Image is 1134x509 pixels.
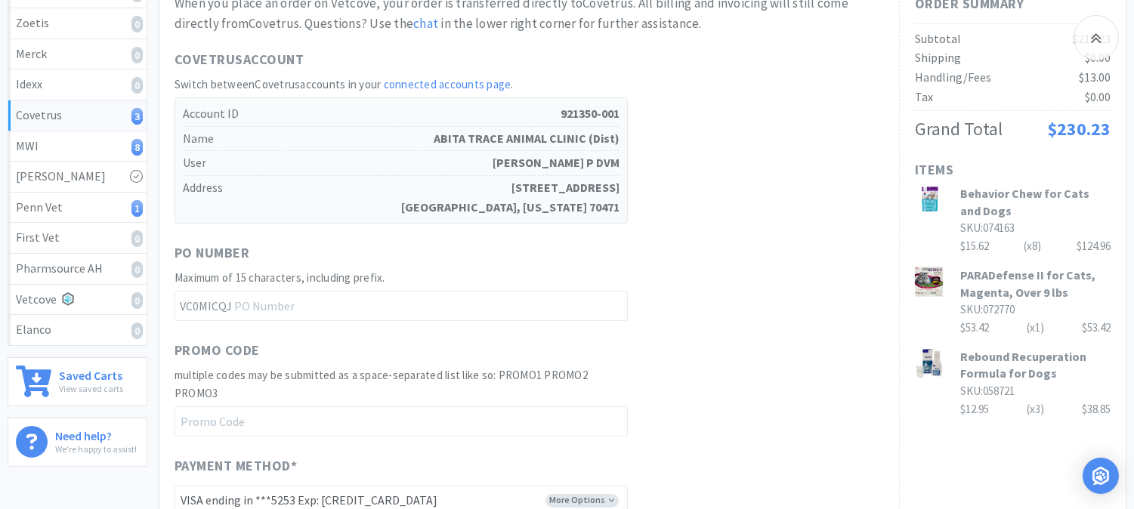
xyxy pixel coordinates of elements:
div: Merck [16,45,139,64]
div: Grand Total [915,115,1003,143]
div: Covetrus [16,106,139,125]
a: Penn Vet1 [8,193,147,224]
div: Elanco [16,320,139,340]
a: Idexx0 [8,69,147,100]
i: 8 [131,139,143,156]
div: $38.85 [1082,400,1111,418]
a: Saved CartsView saved carts [8,357,147,406]
div: (x 3 ) [1027,400,1044,418]
div: Subtotal [915,29,961,49]
div: $15.62 [960,237,1111,255]
span: SKU: 072770 [960,302,1015,316]
a: Zoetis0 [8,8,147,39]
div: (x 1 ) [1027,319,1044,337]
i: 0 [131,261,143,278]
i: 1 [131,200,143,217]
i: 0 [131,47,143,63]
h1: Items [915,159,1111,181]
span: $230.23 [1047,117,1111,140]
a: MWI8 [8,131,147,162]
img: 46ae7bab1fd346caa81ec57f2be5bcc0_394237.png [915,267,943,297]
span: PO Number [175,242,250,264]
h6: Need help? [55,426,137,442]
div: First Vet [16,228,139,248]
a: First Vet0 [8,223,147,254]
h5: Address [183,176,620,219]
h2: Switch between Covetrus accounts in your . [175,76,628,94]
span: SKU: 058721 [960,384,1015,398]
h1: Covetrus Account [175,49,628,71]
p: View saved carts [59,381,123,396]
span: $217.23 [1073,31,1111,46]
span: multiple codes may be submitted as a space-separated list like so: PROMO1 PROMO2 PROMO3 [175,368,588,400]
h6: Saved Carts [59,366,123,381]
i: 0 [131,230,143,247]
img: 30dcf5c279a2412591b2e5f3129f8825_206125.png [915,348,943,378]
h5: Account ID [183,102,620,127]
div: [PERSON_NAME] [16,167,139,187]
i: 0 [131,16,143,32]
i: 0 [131,292,143,309]
a: Merck0 [8,39,147,70]
span: SKU: 074163 [960,221,1015,235]
span: VC0MICQJ [175,292,235,320]
a: Covetrus3 [8,100,147,131]
div: Zoetis [16,14,139,33]
a: Vetcove0 [8,285,147,316]
input: Promo Code [175,406,628,437]
div: Handling/Fees [915,68,991,88]
div: $12.95 [960,400,1111,418]
div: Open Intercom Messenger [1083,458,1119,494]
h3: PARADefense II for Cats, Magenta, Over 9 lbs [960,267,1111,301]
span: $0.00 [1085,89,1111,104]
h5: User [183,151,620,176]
div: Pharmsource AH [16,259,139,279]
input: PO Number [175,291,628,321]
div: Tax [915,88,933,107]
a: connected accounts page [384,77,511,91]
div: $124.96 [1077,237,1111,255]
img: 681b1b4e6b9343e5b852ff4c99cff639_515938.png [915,185,945,213]
div: Idexx [16,75,139,94]
span: $13.00 [1079,69,1111,85]
div: Vetcove [16,290,139,310]
i: 3 [131,108,143,125]
a: Pharmsource AH0 [8,254,147,285]
h3: Behavior Chew for Cats and Dogs [960,185,1111,219]
a: chat [413,15,438,32]
strong: [PERSON_NAME] P DVM [493,153,620,173]
i: 0 [131,77,143,94]
h3: Rebound Recuperation Formula for Dogs [960,348,1111,382]
div: $53.42 [960,319,1111,337]
strong: ABITA TRACE ANIMAL CLINIC (Dist) [434,129,620,149]
span: Payment Method * [175,455,298,477]
i: 0 [131,322,143,339]
strong: 921350-001 [561,104,620,124]
h5: Name [183,127,620,152]
strong: [STREET_ADDRESS] [GEOGRAPHIC_DATA], [US_STATE] 70471 [401,178,620,217]
a: Elanco0 [8,315,147,345]
span: Promo Code [175,340,260,362]
a: [PERSON_NAME] [8,162,147,193]
p: We're happy to assist! [55,442,137,456]
div: (x 8 ) [1024,237,1042,255]
div: MWI [16,137,139,156]
span: Maximum of 15 characters, including prefix. [175,270,385,285]
div: Shipping [915,48,961,68]
div: $53.42 [1082,319,1111,337]
div: Penn Vet [16,198,139,217]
